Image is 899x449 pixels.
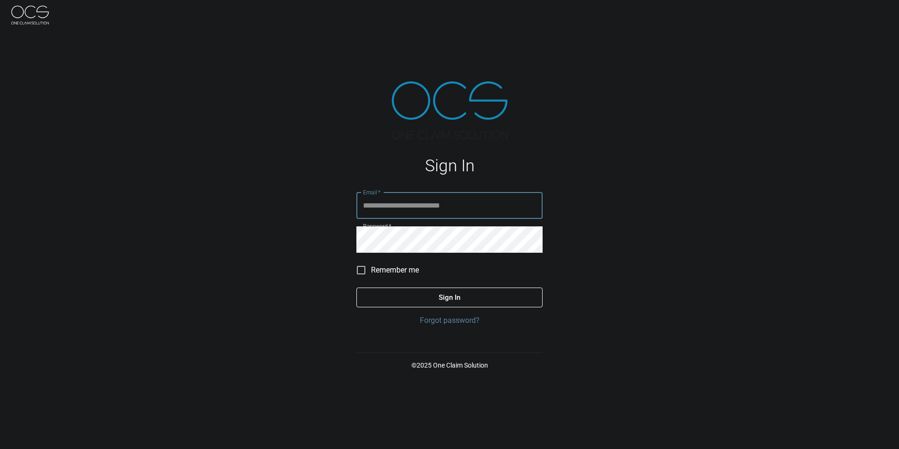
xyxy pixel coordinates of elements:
[363,222,391,230] label: Password
[11,6,49,24] img: ocs-logo-white-transparent.png
[363,188,381,196] label: Email
[356,288,543,307] button: Sign In
[371,265,419,276] span: Remember me
[356,156,543,176] h1: Sign In
[392,81,508,139] img: ocs-logo-tra.png
[356,361,543,370] p: © 2025 One Claim Solution
[356,315,543,326] a: Forgot password?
